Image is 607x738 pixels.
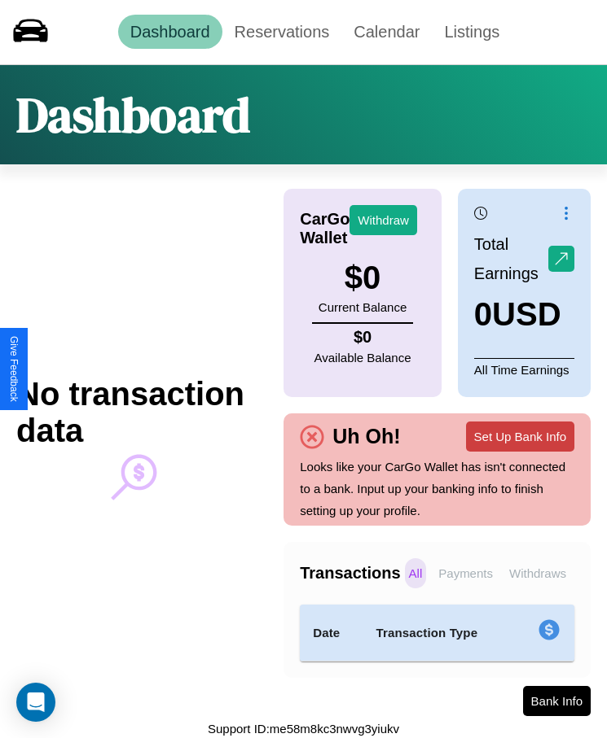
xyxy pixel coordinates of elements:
[118,15,222,49] a: Dashboard
[16,683,55,722] div: Open Intercom Messenger
[376,623,502,643] h4: Transaction Type
[16,376,251,449] h2: No transaction data
[505,558,570,588] p: Withdraws
[523,686,591,716] button: Bank Info
[474,296,574,333] h3: 0 USD
[405,558,427,588] p: All
[300,564,400,583] h4: Transactions
[434,558,497,588] p: Payments
[350,205,417,235] button: Withdraw
[324,425,408,448] h4: Uh Oh!
[222,15,342,49] a: Reservations
[474,358,574,381] p: All Time Earnings
[474,229,548,288] p: Total Earnings
[319,296,407,318] p: Current Balance
[319,260,407,296] h3: $ 0
[314,347,411,369] p: Available Balance
[432,15,512,49] a: Listings
[16,81,250,148] h1: Dashboard
[300,605,574,662] table: simple table
[300,210,350,247] h4: CarGo Wallet
[8,336,20,402] div: Give Feedback
[341,15,432,49] a: Calendar
[314,328,411,347] h4: $ 0
[466,421,574,452] button: Set Up Bank Info
[300,456,574,522] p: Looks like your CarGo Wallet has isn't connected to a bank. Input up your banking info to finish ...
[313,623,350,643] h4: Date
